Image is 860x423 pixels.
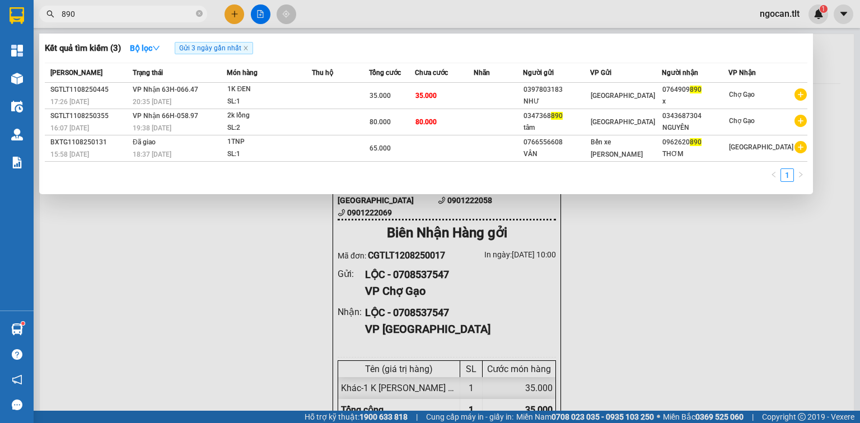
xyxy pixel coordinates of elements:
span: Tổng cước [369,69,401,77]
span: 16:07 [DATE] [50,124,89,132]
span: [GEOGRAPHIC_DATA] [729,143,793,151]
div: 0766556608 [524,137,590,148]
span: Món hàng [227,69,258,77]
span: 17:26 [DATE] [50,98,89,106]
div: 0962620 [662,137,728,148]
div: SGTLT1108250445 [50,84,129,96]
div: 0347368 [524,110,590,122]
img: logo-vxr [10,7,24,24]
div: 2k lồng [227,110,311,122]
img: warehouse-icon [11,323,23,335]
span: Gửi 3 ngày gần nhất [175,42,253,54]
span: Người gửi [523,69,554,77]
span: Chợ Gạo [729,91,755,98]
span: plus-circle [794,141,807,153]
span: 20:35 [DATE] [133,98,171,106]
div: SGTLT1108250355 [50,110,129,122]
span: VP Gửi [590,69,611,77]
span: [GEOGRAPHIC_DATA] [591,92,655,100]
span: [GEOGRAPHIC_DATA] [591,118,655,126]
div: 0764909 [662,84,728,96]
div: SL: 1 [227,148,311,161]
button: left [767,168,780,182]
div: VÂN [524,148,590,160]
img: warehouse-icon [11,73,23,84]
div: 1TNP [227,136,311,148]
span: Nhãn [474,69,490,77]
img: solution-icon [11,157,23,168]
sup: 1 [21,322,25,325]
span: 35.000 [415,92,437,100]
span: 890 [690,86,702,93]
a: 1 [781,169,793,181]
button: right [794,168,807,182]
span: 15:58 [DATE] [50,151,89,158]
span: close-circle [196,10,203,17]
span: 35.000 [370,92,391,100]
span: right [797,171,804,178]
span: 890 [690,138,702,146]
span: 890 [551,112,563,120]
span: Đã giao [133,138,156,146]
span: Chưa cước [415,69,448,77]
span: VP Nhận 66H-058.97 [133,112,198,120]
span: 80.000 [415,118,437,126]
span: Thu hộ [312,69,333,77]
span: 18:37 [DATE] [133,151,171,158]
span: 19:38 [DATE] [133,124,171,132]
span: search [46,10,54,18]
span: VP Nhận [728,69,756,77]
div: BXTG1108250131 [50,137,129,148]
img: dashboard-icon [11,45,23,57]
div: 0343687304 [662,110,728,122]
div: 0397803183 [524,84,590,96]
li: Previous Page [767,168,780,182]
span: down [152,44,160,52]
span: Trạng thái [133,69,163,77]
div: SL: 1 [227,96,311,108]
div: SL: 2 [227,122,311,134]
div: 1K ĐEN [227,83,311,96]
span: 65.000 [370,144,391,152]
img: warehouse-icon [11,129,23,140]
div: x [662,96,728,107]
span: message [12,399,22,410]
span: close-circle [196,9,203,20]
span: question-circle [12,349,22,360]
span: plus-circle [794,88,807,101]
li: Next Page [794,168,807,182]
span: notification [12,374,22,385]
div: tâm [524,122,590,134]
span: Người nhận [662,69,698,77]
span: close [243,45,249,51]
button: Bộ lọcdown [121,39,169,57]
img: warehouse-icon [11,101,23,112]
span: VP Nhận 63H-066.47 [133,86,198,93]
span: Bến xe [PERSON_NAME] [591,138,643,158]
input: Tìm tên, số ĐT hoặc mã đơn [62,8,194,20]
span: plus-circle [794,115,807,127]
div: THƠM [662,148,728,160]
span: Chợ Gạo [729,117,755,125]
div: NHƯ [524,96,590,107]
div: NGUYÊN [662,122,728,134]
strong: Bộ lọc [130,44,160,53]
span: 80.000 [370,118,391,126]
span: left [770,171,777,178]
span: [PERSON_NAME] [50,69,102,77]
li: 1 [780,168,794,182]
h3: Kết quả tìm kiếm ( 3 ) [45,43,121,54]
